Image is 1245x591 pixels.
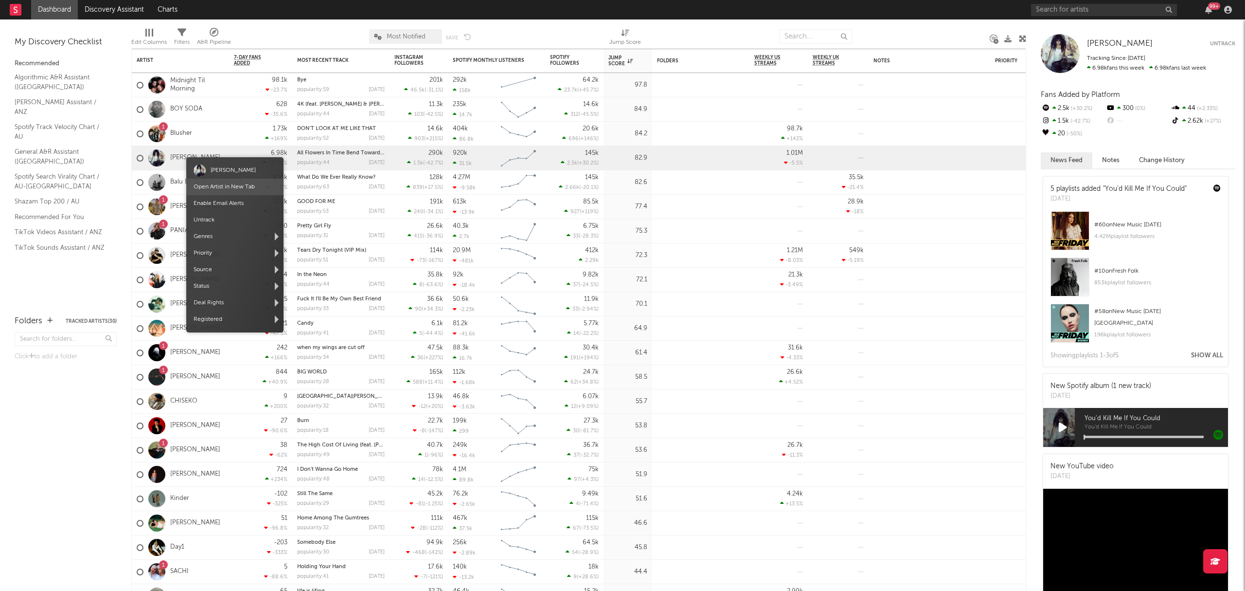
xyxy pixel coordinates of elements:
[453,111,472,118] div: 14.7k
[608,201,647,213] div: 77.4
[297,136,329,141] div: popularity: 52
[583,126,599,132] div: 20.6k
[131,37,167,48] div: Edit Columns
[265,135,287,142] div: +169 %
[1087,55,1145,61] span: Tracking Since: [DATE]
[427,258,442,263] span: -167 %
[638,56,647,66] button: Filter by Jump Score
[1065,131,1082,137] span: -50 %
[429,77,443,83] div: 201k
[15,58,117,70] div: Recommended
[414,136,424,142] span: 903
[297,199,385,204] div: GOOD FOR ME
[297,175,385,180] div: What Do We Ever Really Know?
[214,55,224,65] button: Filter by Artist
[170,324,220,332] a: [PERSON_NAME]
[297,272,385,277] div: In the Neon
[580,282,597,288] span: -24.5 %
[1094,306,1221,329] div: # 58 on New Music [DATE] [GEOGRAPHIC_DATA]
[413,281,443,288] div: ( )
[608,177,647,188] div: 82.6
[297,272,327,277] a: In the Neon
[608,225,647,237] div: 75.3
[1092,152,1129,168] button: Notes
[1069,106,1092,111] span: +30.2 %
[15,227,107,238] a: TikTok Videos Assistant / ANZ
[429,101,443,108] div: 11.3k
[170,154,220,162] a: [PERSON_NAME]
[419,282,423,288] span: 8
[297,77,385,83] div: Bye
[414,209,424,215] span: 240
[297,126,376,131] a: DON’T LOOK AT ME LIKE THAT
[754,55,788,66] span: Weekly US Streams
[780,257,803,263] div: -8.03 %
[276,101,287,108] div: 628
[369,136,385,141] div: [DATE]
[445,35,458,40] button: Save
[15,171,107,191] a: Spotify Search Virality Chart / AU-[GEOGRAPHIC_DATA]
[297,175,375,180] a: What Do We Ever Really Know?
[531,55,540,65] button: Filter by Spotify Monthly Listeners
[15,72,107,92] a: Algorithmic A&R Assistant ([GEOGRAPHIC_DATA])
[297,321,314,326] a: Candy
[428,150,443,156] div: 290k
[297,491,333,497] a: Still The Same
[15,147,107,166] a: General A&R Assistant ([GEOGRAPHIC_DATA])
[564,88,577,93] span: 23.7k
[1094,329,1221,341] div: 196k playlist followers
[497,73,540,97] svg: Chart title
[15,351,117,363] div: Click to add a folder.
[297,369,327,375] a: BIG WORLD
[426,136,442,142] span: +215 %
[427,126,443,132] div: 14.6k
[170,568,189,576] a: SACHI
[583,223,599,229] div: 6.75k
[848,199,864,205] div: 28.9k
[297,282,330,287] div: popularity: 44
[1087,39,1153,48] span: [PERSON_NAME]
[565,185,579,190] span: 2.66k
[453,296,469,302] div: 50.6k
[453,233,469,240] div: 2.7k
[453,77,467,83] div: 292k
[585,247,599,254] div: 412k
[608,274,647,286] div: 72.1
[854,55,864,65] button: Filter by Weekly UK Streams
[1041,91,1120,98] span: Fans Added by Platform
[608,250,647,261] div: 72.3
[426,88,442,93] span: -31.1 %
[273,126,287,132] div: 1.73k
[564,111,599,117] div: ( )
[408,233,443,239] div: ( )
[410,257,443,263] div: ( )
[170,300,220,308] a: [PERSON_NAME]
[787,126,803,132] div: 98.7k
[265,111,287,117] div: -35.6 %
[197,24,231,53] div: A&R Pipeline
[430,247,443,254] div: 114k
[427,223,443,229] div: 26.6k
[1087,65,1206,71] span: 6.98k fans last week
[784,160,803,166] div: -5.5 %
[453,223,469,229] div: 40.3k
[410,88,425,93] span: 46.5k
[271,150,287,156] div: 6.98k
[567,233,599,239] div: ( )
[608,152,647,164] div: 82.9
[1094,265,1221,277] div: # 10 on Fresh Folk
[297,102,412,107] a: 4K (feat. [PERSON_NAME] & [PERSON_NAME])
[170,129,192,138] a: Blusher
[497,97,540,122] svg: Chart title
[1205,6,1212,14] button: 99+
[407,184,443,190] div: ( )
[170,178,207,186] a: Balu Brigada
[15,97,107,117] a: [PERSON_NAME] Assistant / ANZ
[788,272,803,278] div: 21.3k
[170,397,197,406] a: CHISEKO
[787,247,803,254] div: 1.21M
[297,223,331,229] a: Pretty Girl Fly
[297,57,370,63] div: Most Recent Track
[558,87,599,93] div: ( )
[369,209,385,214] div: [DATE]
